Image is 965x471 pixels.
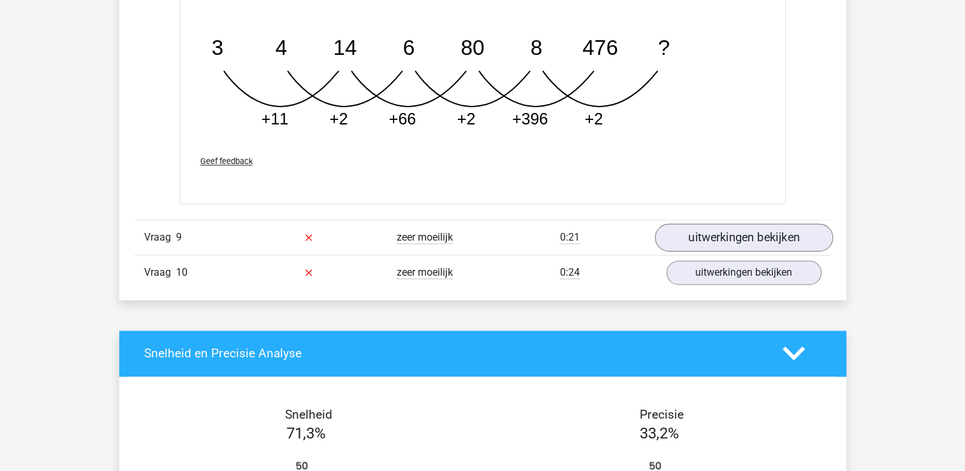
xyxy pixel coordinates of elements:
[654,223,832,251] a: uitwerkingen bekijken
[144,346,763,361] h4: Snelheid en Precisie Analyse
[658,36,670,59] tspan: ?
[497,407,827,422] h4: Precisie
[667,260,821,285] a: uitwerkingen bekijken
[144,407,473,422] h4: Snelheid
[560,231,580,244] span: 0:21
[211,36,223,59] tspan: 3
[640,424,679,442] span: 33,2%
[261,110,288,128] tspan: +11
[397,266,453,279] span: zeer moeilijk
[397,231,453,244] span: zeer moeilijk
[333,36,357,59] tspan: 14
[512,110,547,128] tspan: +396
[144,230,176,245] span: Vraag
[144,265,176,280] span: Vraag
[582,36,618,59] tspan: 476
[388,110,415,128] tspan: +66
[402,36,415,59] tspan: 6
[560,266,580,279] span: 0:24
[176,266,188,278] span: 10
[584,110,603,128] tspan: +2
[530,36,542,59] tspan: 8
[329,110,348,128] tspan: +2
[176,231,182,243] span: 9
[286,424,326,442] span: 71,3%
[460,36,484,59] tspan: 80
[457,110,475,128] tspan: +2
[200,156,253,166] span: Geef feedback
[275,36,287,59] tspan: 4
